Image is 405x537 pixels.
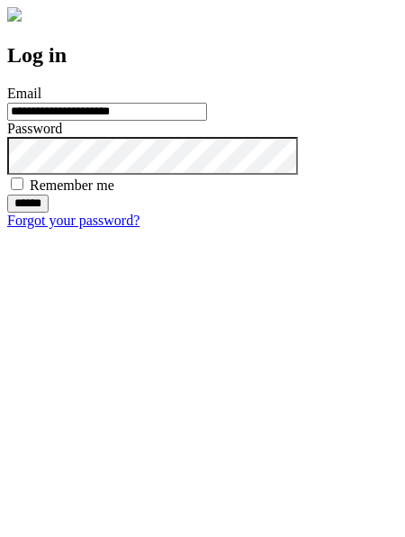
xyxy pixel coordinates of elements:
[7,213,139,228] a: Forgot your password?
[30,177,114,193] label: Remember me
[7,121,62,136] label: Password
[7,7,22,22] img: logo-4e3dc11c47720685a147b03b5a06dd966a58ff35d612b21f08c02c0306f2b779.png
[7,86,41,101] label: Email
[7,43,398,68] h2: Log in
